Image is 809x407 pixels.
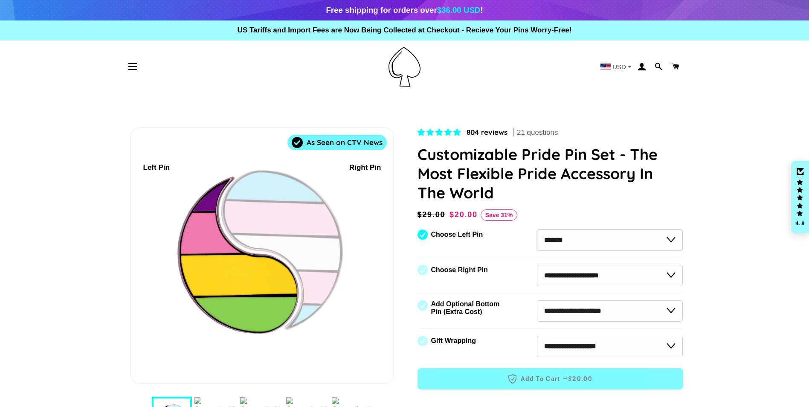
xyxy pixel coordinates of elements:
[791,161,809,233] div: Click to open Judge.me floating reviews tab
[568,374,592,383] span: $20.00
[431,300,503,316] label: Add Optional Bottom Pin (Extra Cost)
[389,47,420,87] img: Pin-Ace
[431,337,476,345] label: Gift Wrapping
[349,162,381,174] div: Right Pin
[430,373,670,384] span: Add to Cart —
[418,145,683,202] h1: Customizable Pride Pin Set - The Most Flexible Pride Accessory In The World
[131,128,394,384] div: 1 / 7
[795,221,805,226] div: 4.8
[517,128,558,138] span: 21 questions
[326,4,483,16] div: Free shipping for orders over !
[467,128,507,137] span: 804 reviews
[431,266,488,274] label: Choose Right Pin
[418,128,463,137] span: 4.83 stars
[612,64,626,70] span: USD
[481,209,518,221] span: Save 31%
[449,210,478,219] span: $20.00
[418,209,448,221] span: $29.00
[431,231,483,238] label: Choose Left Pin
[437,6,481,15] span: $36.00 USD
[418,368,683,390] button: Add to Cart —$20.00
